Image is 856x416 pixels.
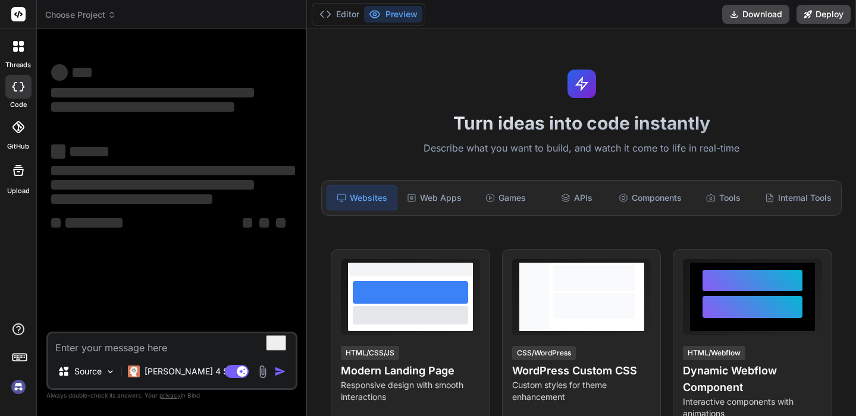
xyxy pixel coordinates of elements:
[327,185,397,210] div: Websites
[51,144,65,159] span: ‌
[512,363,651,379] h4: WordPress Custom CSS
[74,365,102,377] p: Source
[48,333,296,355] textarea: To enrich screen reader interactions, please activate Accessibility in Grammarly extension settings
[760,185,836,210] div: Internal Tools
[543,185,612,210] div: APIs
[70,147,108,156] span: ‌
[159,392,181,399] span: privacy
[51,180,254,190] span: ‌
[8,377,29,397] img: signin
[51,102,234,112] span: ‌
[512,346,576,360] div: CSS/WordPress
[314,112,849,134] h1: Turn ideas into code instantly
[73,68,92,77] span: ‌
[722,5,789,24] button: Download
[51,64,68,81] span: ‌
[689,185,758,210] div: Tools
[341,346,399,360] div: HTML/CSS/JS
[51,218,61,228] span: ‌
[276,218,286,228] span: ‌
[400,185,469,210] div: Web Apps
[341,379,480,403] p: Responsive design with smooth interactions
[683,346,745,360] div: HTML/Webflow
[315,6,364,23] button: Editor
[243,218,252,228] span: ‌
[364,6,422,23] button: Preview
[145,365,233,377] p: [PERSON_NAME] 4 S..
[512,379,651,403] p: Custom styles for theme enhancement
[128,365,140,377] img: Claude 4 Sonnet
[5,60,31,70] label: threads
[341,363,480,379] h4: Modern Landing Page
[46,390,297,401] p: Always double-check its answers. Your in Bind
[51,194,212,204] span: ‌
[7,141,29,152] label: GitHub
[471,185,540,210] div: Games
[259,218,269,228] span: ‌
[614,185,686,210] div: Components
[274,365,286,377] img: icon
[10,100,27,110] label: code
[45,9,116,21] span: Choose Project
[256,365,269,379] img: attachment
[797,5,851,24] button: Deploy
[105,367,115,377] img: Pick Models
[314,141,849,156] p: Describe what you want to build, and watch it come to life in real-time
[51,88,254,97] span: ‌
[65,218,123,228] span: ‌
[51,166,295,175] span: ‌
[683,363,822,396] h4: Dynamic Webflow Component
[7,186,30,196] label: Upload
